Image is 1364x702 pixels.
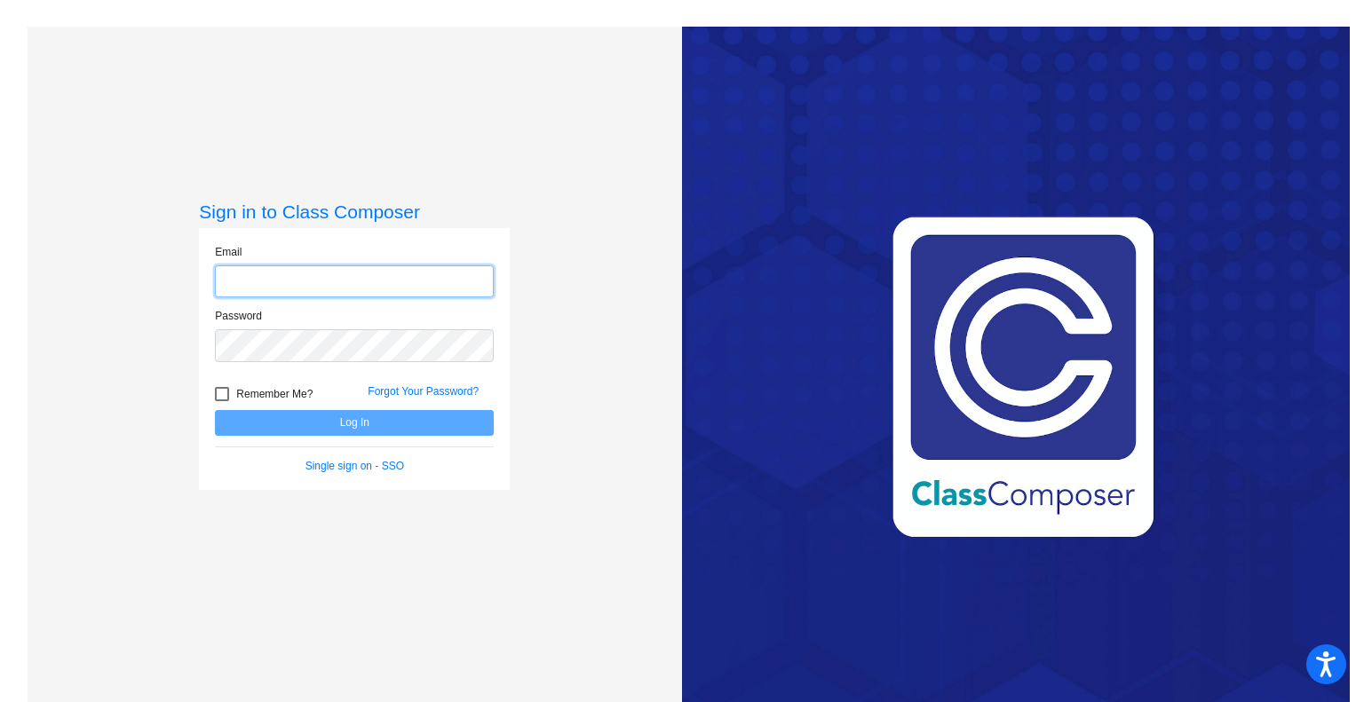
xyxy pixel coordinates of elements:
button: Log In [215,410,494,436]
a: Single sign on - SSO [305,460,404,472]
span: Remember Me? [236,383,313,405]
a: Forgot Your Password? [368,385,479,398]
h3: Sign in to Class Composer [199,201,510,223]
label: Email [215,244,242,260]
label: Password [215,308,262,324]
